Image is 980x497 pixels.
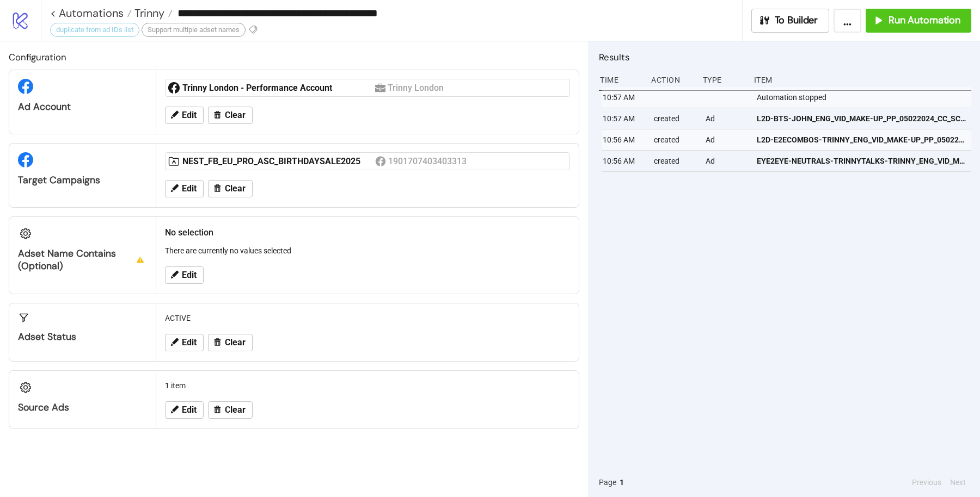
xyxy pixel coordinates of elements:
h2: Configuration [9,50,579,64]
span: Clear [225,184,246,194]
div: Support multiple adset names [142,23,246,37]
span: L2D-BTS-JOHN_ENG_VID_MAKE-UP_PP_05022024_CC_SC8_USP11_TL_ [757,113,966,125]
button: Clear [208,334,253,351]
span: Edit [182,184,197,194]
span: Clear [225,338,246,347]
div: Trinny London [388,81,446,95]
span: Clear [225,110,246,120]
div: Trinny London - Performance Account [182,82,375,94]
div: ACTIVE [161,308,574,328]
div: Ad Account [18,101,147,113]
a: EYE2EYE-NEUTRALS-TRINNYTALKS-TRINNY_ENG_VID_MAKE-UP_PP_2022022_CC_SC7_USP9_TL_ [757,151,966,171]
div: Target Campaigns [18,174,147,187]
button: Clear [208,107,253,124]
div: duplicate from ad IDs list [50,23,139,37]
a: < Automations [50,8,132,18]
a: L2D-E2ECOMBOS-TRINNY_ENG_VID_MAKE-UP_PP_05022024_CC_SC7_USP11_TL_ [757,129,966,150]
button: Clear [208,180,253,197]
button: Edit [165,334,204,351]
span: Run Automation [889,14,960,27]
div: 1 item [161,375,574,396]
div: Action [650,70,694,90]
button: 1 [616,476,627,488]
span: EYE2EYE-NEUTRALS-TRINNYTALKS-TRINNY_ENG_VID_MAKE-UP_PP_2022022_CC_SC7_USP9_TL_ [757,155,966,167]
span: Edit [182,110,197,120]
button: Edit [165,107,204,124]
div: Ad [705,129,748,150]
div: Adset Name contains (optional) [18,247,147,272]
div: 1901707403403313 [388,154,468,168]
div: Adset Status [18,331,147,343]
button: Edit [165,266,204,284]
button: Clear [208,401,253,419]
p: There are currently no values selected [165,245,570,257]
button: Next [947,476,969,488]
span: Edit [182,405,197,415]
div: 10:57 AM [602,108,645,129]
button: Run Automation [866,9,971,33]
a: Trinny [132,8,173,18]
a: L2D-BTS-JOHN_ENG_VID_MAKE-UP_PP_05022024_CC_SC8_USP11_TL_ [757,108,966,129]
div: Time [599,70,642,90]
span: Trinny [132,6,164,20]
div: 10:56 AM [602,151,645,171]
button: Previous [909,476,945,488]
span: Edit [182,338,197,347]
span: Edit [182,270,197,280]
div: NEST_FB_EU_PRO_ASC_BIRTHDAYSALE2025 [182,156,375,167]
div: Ad [705,151,748,171]
div: Source Ads [18,401,147,414]
div: Automation stopped [756,87,974,108]
span: To Builder [775,14,818,27]
h2: No selection [165,226,570,239]
div: Ad [705,108,748,129]
span: Clear [225,405,246,415]
button: To Builder [751,9,830,33]
div: Type [702,70,745,90]
div: created [653,129,696,150]
span: L2D-E2ECOMBOS-TRINNY_ENG_VID_MAKE-UP_PP_05022024_CC_SC7_USP11_TL_ [757,134,966,146]
div: created [653,151,696,171]
div: Item [753,70,971,90]
button: Edit [165,180,204,197]
span: Page [599,476,616,488]
button: ... [834,9,861,33]
div: 10:57 AM [602,87,645,108]
h2: Results [599,50,971,64]
div: created [653,108,696,129]
button: Edit [165,401,204,419]
div: 10:56 AM [602,129,645,150]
